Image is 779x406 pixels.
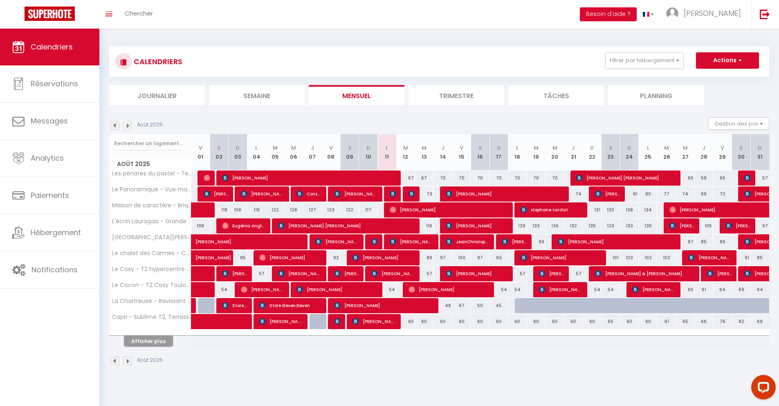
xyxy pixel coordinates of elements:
span: [PERSON_NAME] [204,170,210,186]
div: 54 [583,282,602,297]
div: 105 [695,218,714,233]
div: 97 [433,250,452,265]
a: [PERSON_NAME] [191,250,210,266]
div: 102 [657,250,676,265]
div: 47 [452,298,471,313]
div: 70 [471,170,489,186]
span: [PERSON_NAME] [707,266,732,281]
div: 122 [340,202,359,218]
th: 11 [377,134,396,170]
abbr: M [552,144,557,152]
div: 46 [433,298,452,313]
div: 54 [489,282,508,297]
div: 102 [639,250,658,265]
abbr: J [572,144,575,152]
div: 108 [229,202,247,218]
div: 97 [750,218,769,233]
span: [PERSON_NAME] [195,246,233,261]
span: [PERSON_NAME] [558,234,677,249]
span: Messages [31,116,68,126]
div: 133 [620,218,639,233]
div: 74 [564,186,583,202]
th: 02 [210,134,229,170]
abbr: J [311,144,314,152]
div: 103 [620,250,639,265]
div: 64 [750,282,769,297]
div: 76 [713,314,732,329]
abbr: D [758,144,762,152]
li: Journalier [109,85,205,105]
th: 09 [340,134,359,170]
input: Rechercher un logement... [114,136,186,151]
button: Afficher plus [124,336,173,347]
span: [PERSON_NAME] [222,170,397,186]
th: 01 [191,134,210,170]
span: [PERSON_NAME] [371,234,377,249]
div: 67 [415,170,434,186]
abbr: V [329,144,333,152]
div: 65 [676,314,695,329]
div: 60 [396,314,415,329]
div: 70 [452,170,471,186]
th: 29 [713,134,732,170]
abbr: M [403,144,408,152]
span: Le Panoramique - Vue magique [111,186,193,193]
span: [PERSON_NAME] [259,250,322,265]
li: Trimestre [409,85,504,105]
div: 54 [377,282,396,297]
li: Tâches [508,85,604,105]
th: 22 [583,134,602,170]
span: [PERSON_NAME] [409,186,415,202]
abbr: V [199,144,202,152]
div: 70 [508,170,527,186]
abbr: V [590,144,594,152]
div: 127 [303,202,322,218]
span: [PERSON_NAME] [744,170,750,186]
span: [PERSON_NAME] [539,282,583,297]
abbr: D [627,144,631,152]
th: 20 [546,134,564,170]
th: 10 [359,134,378,170]
div: 57 [564,266,583,281]
div: 136 [546,218,564,233]
div: 130 [602,202,620,218]
div: 60 [676,170,695,186]
span: [PERSON_NAME] [669,218,694,233]
div: 77 [657,186,676,202]
div: 61 [657,314,676,329]
div: 131 [583,202,602,218]
li: Mensuel [309,85,404,105]
span: [GEOGRAPHIC_DATA][PERSON_NAME] - Résidence avec piscine [111,234,193,240]
abbr: M [273,144,278,152]
span: Le Cocon - T2 Cosy Toulouse hypercentre avec Parking [111,282,193,288]
span: Capri - Sublime T2, Terrasse couverte & Parking [111,314,193,320]
div: 85 [695,234,714,249]
div: 116 [415,218,434,233]
p: Août 2025 [137,121,163,129]
div: 50 [471,298,489,313]
div: 92 [322,250,341,265]
div: 82 [732,314,751,329]
span: [PERSON_NAME] [204,186,229,202]
div: 60 [415,314,434,329]
th: 03 [229,134,247,170]
div: 135 [583,218,602,233]
span: [PERSON_NAME] [241,186,285,202]
button: Gestion des prix [708,117,769,130]
th: 15 [452,134,471,170]
span: [PERSON_NAME] & [PERSON_NAME] [595,266,695,281]
span: [PERSON_NAME] [390,186,396,202]
div: 70 [527,170,546,186]
div: 54 [508,282,527,297]
div: 60 [508,314,527,329]
div: 122 [266,202,285,218]
th: 07 [303,134,322,170]
span: Analytics [31,153,64,163]
span: [PERSON_NAME] [334,266,359,281]
span: [PERSON_NAME]-Ballijns [539,266,564,281]
div: 70 [489,170,508,186]
abbr: S [217,144,221,152]
span: [PERSON_NAME] [296,282,378,297]
span: [PERSON_NAME] [390,202,509,218]
abbr: V [721,144,724,152]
